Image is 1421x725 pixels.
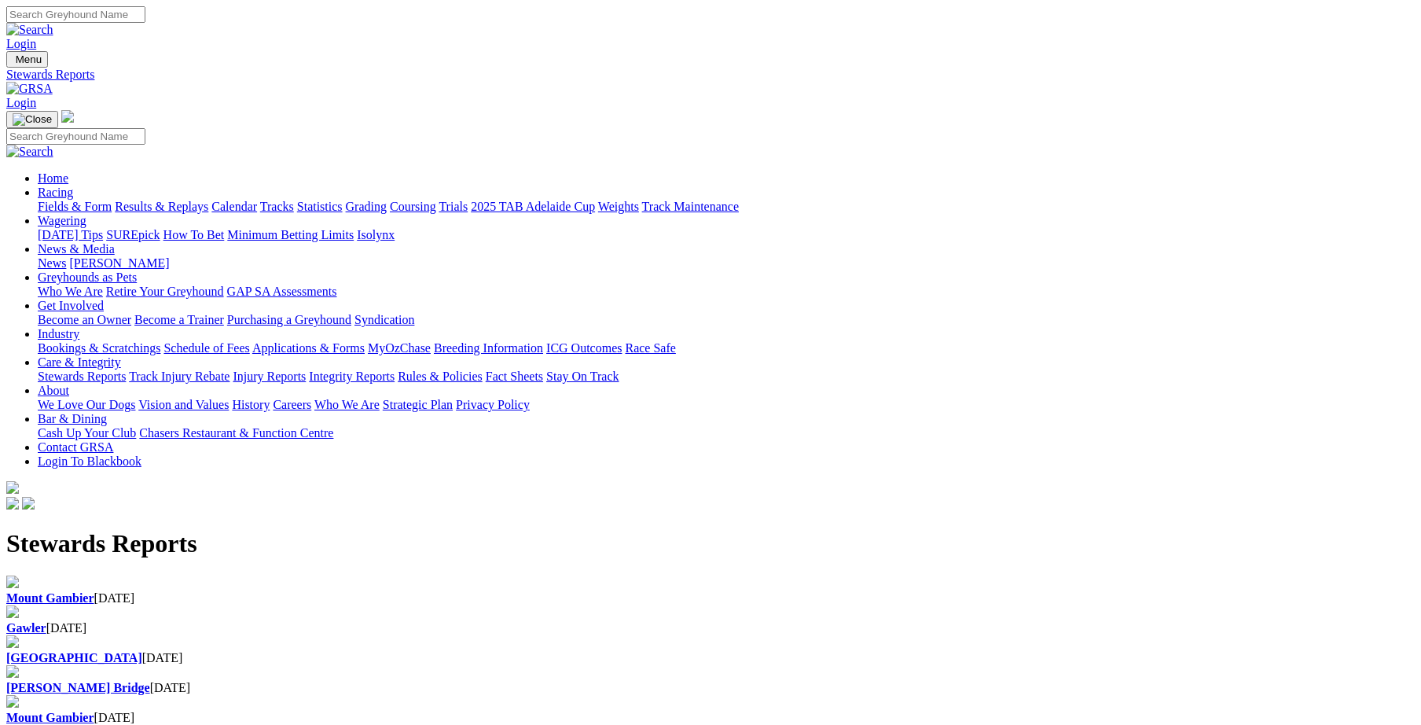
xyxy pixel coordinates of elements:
div: About [38,398,1415,412]
a: [DATE] Tips [38,228,103,241]
a: Breeding Information [434,341,543,355]
input: Search [6,128,145,145]
img: facebook.svg [6,497,19,510]
a: Vision and Values [138,398,229,411]
div: Greyhounds as Pets [38,285,1415,299]
a: How To Bet [163,228,225,241]
a: Track Injury Rebate [129,370,229,383]
a: Fact Sheets [486,370,543,383]
a: Contact GRSA [38,440,113,454]
a: Privacy Policy [456,398,530,411]
a: [PERSON_NAME] [69,256,169,270]
a: Who We Are [314,398,380,411]
div: [DATE] [6,621,1415,635]
div: [DATE] [6,651,1415,665]
a: Home [38,171,68,185]
a: [PERSON_NAME] Bridge [6,681,150,694]
a: Care & Integrity [38,355,121,369]
a: [GEOGRAPHIC_DATA] [6,651,142,664]
img: logo-grsa-white.png [6,481,19,494]
a: Results & Replays [115,200,208,213]
a: Trials [439,200,468,213]
a: Become an Owner [38,313,131,326]
a: Injury Reports [233,370,306,383]
a: Gawler [6,621,46,635]
input: Search [6,6,145,23]
a: About [38,384,69,397]
a: Cash Up Your Club [38,426,136,440]
a: Careers [273,398,311,411]
div: News & Media [38,256,1415,270]
a: Login [6,37,36,50]
img: twitter.svg [22,497,35,510]
img: file-red.svg [6,605,19,618]
div: [DATE] [6,681,1415,695]
a: Wagering [38,214,86,227]
a: Stewards Reports [6,68,1415,82]
a: Mount Gambier [6,711,94,724]
a: Retire Your Greyhound [106,285,224,298]
a: Who We Are [38,285,103,298]
a: Industry [38,327,79,340]
div: Wagering [38,228,1415,242]
div: Racing [38,200,1415,214]
a: Greyhounds as Pets [38,270,137,284]
div: [DATE] [6,711,1415,725]
a: Bookings & Scratchings [38,341,160,355]
img: Search [6,23,53,37]
div: Get Involved [38,313,1415,327]
span: Menu [16,53,42,65]
a: MyOzChase [368,341,431,355]
h1: Stewards Reports [6,529,1415,558]
a: Integrity Reports [309,370,395,383]
div: Bar & Dining [38,426,1415,440]
a: Become a Trainer [134,313,224,326]
img: file-red.svg [6,635,19,648]
a: Login To Blackbook [38,455,141,468]
a: Fields & Form [38,200,112,213]
img: file-red.svg [6,695,19,708]
a: Statistics [297,200,343,213]
button: Toggle navigation [6,51,48,68]
a: Chasers Restaurant & Function Centre [139,426,333,440]
img: Search [6,145,53,159]
a: Racing [38,186,73,199]
a: Tracks [260,200,294,213]
a: Grading [346,200,387,213]
a: Get Involved [38,299,104,312]
img: file-red.svg [6,665,19,678]
a: Minimum Betting Limits [227,228,354,241]
a: Coursing [390,200,436,213]
img: logo-grsa-white.png [61,110,74,123]
img: Close [13,113,52,126]
img: file-red.svg [6,576,19,588]
a: 2025 TAB Adelaide Cup [471,200,595,213]
a: SUREpick [106,228,160,241]
img: GRSA [6,82,53,96]
a: Weights [598,200,639,213]
a: Strategic Plan [383,398,453,411]
div: Care & Integrity [38,370,1415,384]
a: Login [6,96,36,109]
a: Schedule of Fees [163,341,249,355]
a: News & Media [38,242,115,256]
a: Purchasing a Greyhound [227,313,351,326]
div: Industry [38,341,1415,355]
a: Bar & Dining [38,412,107,425]
a: GAP SA Assessments [227,285,337,298]
button: Toggle navigation [6,111,58,128]
a: Rules & Policies [398,370,483,383]
a: We Love Our Dogs [38,398,135,411]
a: Syndication [354,313,414,326]
a: Race Safe [625,341,675,355]
a: Track Maintenance [642,200,739,213]
a: History [232,398,270,411]
a: Mount Gambier [6,591,94,605]
a: Calendar [211,200,257,213]
a: ICG Outcomes [546,341,622,355]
